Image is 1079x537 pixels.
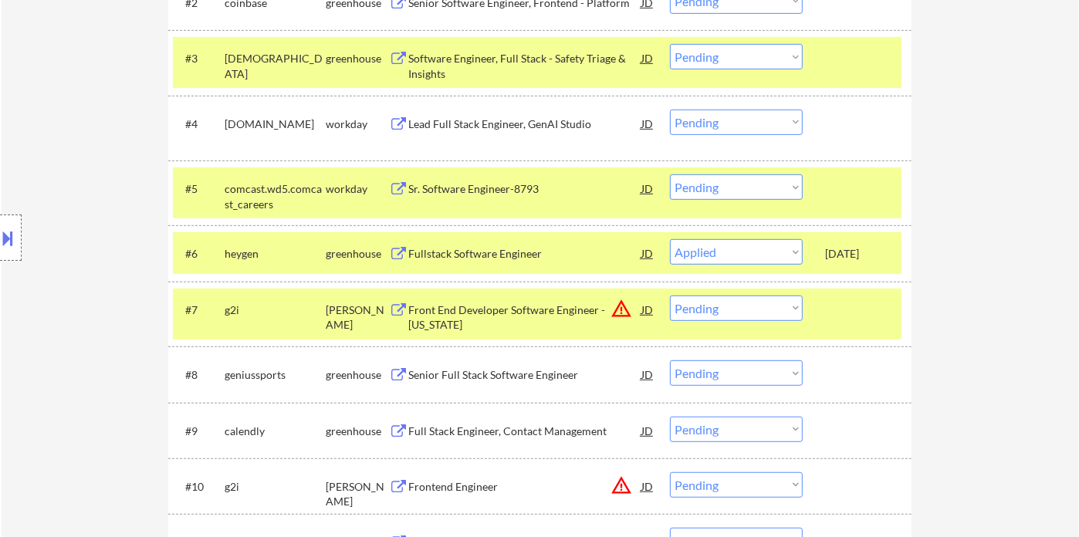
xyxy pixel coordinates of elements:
div: JD [640,174,655,202]
div: greenhouse [326,424,389,439]
div: JD [640,44,655,72]
div: #10 [185,479,212,495]
div: Front End Developer Software Engineer - [US_STATE] [408,302,641,333]
div: [DEMOGRAPHIC_DATA] [225,51,326,81]
div: Sr. Software Engineer-8793 [408,181,641,197]
div: #9 [185,424,212,439]
div: [PERSON_NAME] [326,302,389,333]
div: JD [640,110,655,137]
div: #3 [185,51,212,66]
button: warning_amber [611,475,632,496]
div: workday [326,117,389,132]
div: [PERSON_NAME] [326,479,389,509]
div: Frontend Engineer [408,479,641,495]
div: JD [640,239,655,267]
div: JD [640,472,655,500]
div: workday [326,181,389,197]
div: calendly [225,424,326,439]
div: JD [640,296,655,323]
div: JD [640,417,655,444]
div: Senior Full Stack Software Engineer [408,367,641,383]
div: greenhouse [326,246,389,262]
div: JD [640,360,655,388]
div: Software Engineer, Full Stack - Safety Triage & Insights [408,51,641,81]
div: Lead Full Stack Engineer, GenAI Studio [408,117,641,132]
div: Fullstack Software Engineer [408,246,641,262]
div: [DATE] [825,246,893,262]
button: warning_amber [611,298,632,319]
div: Full Stack Engineer, Contact Management [408,424,641,439]
div: greenhouse [326,367,389,383]
div: g2i [225,479,326,495]
div: greenhouse [326,51,389,66]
